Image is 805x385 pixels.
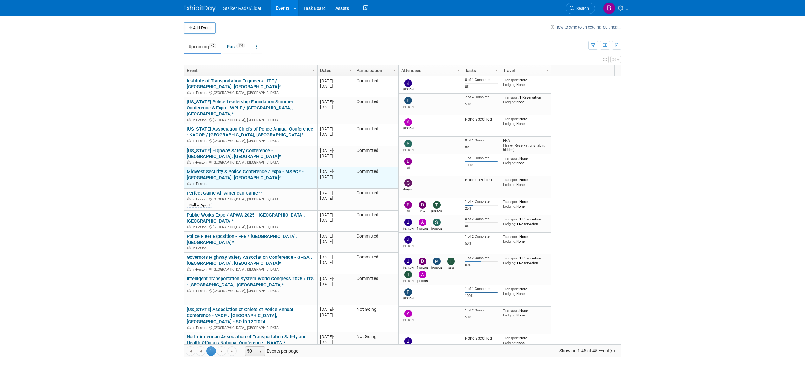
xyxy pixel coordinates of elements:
[320,99,351,104] div: [DATE]
[357,65,394,76] a: Participation
[404,201,412,209] img: Bill Johnson
[187,267,191,271] img: In-Person Event
[192,246,209,250] span: In-Person
[354,274,398,305] td: Committed
[187,138,314,143] div: [GEOGRAPHIC_DATA], [GEOGRAPHIC_DATA]
[465,199,498,204] div: 1 of 4 Complete
[320,212,351,218] div: [DATE]
[187,326,191,329] img: In-Person Event
[187,276,314,288] a: Intelligent Transportation System World Congress 2025 / ITS - [GEOGRAPHIC_DATA], [GEOGRAPHIC_DATA]*
[403,165,414,169] div: Bill Johnson
[187,197,191,200] img: In-Person Event
[403,147,414,152] div: Scott Berry
[187,233,297,245] a: Police Fleet Exposition - PFE / [GEOGRAPHIC_DATA], [GEOGRAPHIC_DATA]*
[187,307,293,324] a: [US_STATE] Association of Chiefs of Police Annual Conference - VACP / [GEOGRAPHIC_DATA], [GEOGRAP...
[404,140,412,147] img: Scott Berry
[258,349,263,354] span: select
[187,117,314,122] div: [GEOGRAPHIC_DATA], [GEOGRAPHIC_DATA]
[404,97,412,104] img: Peter Bauer
[187,90,314,95] div: [GEOGRAPHIC_DATA], [GEOGRAPHIC_DATA]
[187,254,313,266] a: Governors Highway Safety Association Conference - GHSA / [GEOGRAPHIC_DATA], [GEOGRAPHIC_DATA]*
[320,239,351,244] div: [DATE]
[503,121,516,126] span: Lodging:
[545,68,550,73] span: Column Settings
[354,189,398,211] td: Committed
[503,234,549,244] div: None None
[503,95,519,100] span: Transport:
[187,246,191,249] img: In-Person Event
[433,258,441,265] img: Paul Nichols
[187,212,305,224] a: Public Works Expo / APWA 2025 - [GEOGRAPHIC_DATA], [GEOGRAPHIC_DATA]*
[311,68,316,73] span: Column Settings
[431,226,442,230] div: Scott Berry
[192,326,209,330] span: In-Person
[187,78,281,90] a: Institute of Transportation Engineers - ITE / [GEOGRAPHIC_DATA], [GEOGRAPHIC_DATA]*
[447,258,455,265] img: tadas eikinas
[354,232,398,253] td: Committed
[196,346,205,356] a: Go to the previous page
[333,307,334,312] span: -
[503,256,519,260] span: Transport:
[503,336,549,345] div: None None
[404,310,412,317] img: Andrew Davis
[503,199,549,209] div: None None
[333,334,334,339] span: -
[223,6,261,11] span: Stalker Radar/Lidar
[187,325,314,330] div: [GEOGRAPHIC_DATA], [GEOGRAPHIC_DATA]
[465,65,496,76] a: Tasks
[503,178,519,182] span: Transport:
[503,100,516,104] span: Lodging:
[465,336,498,341] div: None specified
[566,3,595,14] a: Search
[503,138,549,152] div: N/A
[465,315,498,320] div: 50%
[187,190,262,196] a: Perfect Game All-American Game**
[465,294,498,298] div: 100%
[465,102,498,107] div: 50%
[465,178,498,183] div: None specified
[237,346,305,356] span: Events per page
[503,178,549,187] div: None None
[187,148,281,160] a: [US_STATE] Highway Safety Conference - [GEOGRAPHIC_DATA], [GEOGRAPHIC_DATA]*
[403,87,414,91] div: John Kestel
[320,276,351,281] div: [DATE]
[465,256,498,260] div: 1 of 2 Complete
[465,287,498,291] div: 1 of 1 Complete
[401,65,458,76] a: Attendees
[419,258,426,265] img: David Schmidt
[187,196,314,202] div: [GEOGRAPHIC_DATA], [GEOGRAPHIC_DATA]
[245,347,256,356] span: 50
[320,153,351,159] div: [DATE]
[320,104,351,110] div: [DATE]
[186,346,195,356] a: Go to the first page
[465,95,498,100] div: 2 of 4 Complete
[404,337,412,345] img: Jacob Boyle
[192,118,209,122] span: In-Person
[320,196,351,201] div: [DATE]
[404,271,412,278] img: Tommy Yates
[403,296,414,300] div: Patrick Fagan
[503,65,547,76] a: Travel
[187,139,191,142] img: In-Person Event
[187,160,191,164] img: In-Person Event
[403,209,414,213] div: Bill Johnson
[465,156,498,160] div: 1 of 1 Complete
[184,5,216,12] img: ExhibitDay
[404,118,412,126] img: adam holland
[184,41,221,53] a: Upcoming45
[227,346,237,356] a: Go to the last page
[417,209,428,213] div: Don Horen
[187,182,191,185] img: In-Person Event
[503,217,549,226] div: 1 Reservation 1 Reservation
[503,287,549,296] div: None None
[354,97,398,124] td: Committed
[403,317,414,322] div: Andrew Davis
[503,239,516,244] span: Lodging:
[354,305,398,332] td: Not Going
[311,65,318,75] a: Column Settings
[404,219,412,226] img: John Kestel
[503,78,519,82] span: Transport:
[503,204,516,209] span: Lodging:
[544,65,551,75] a: Column Settings
[554,346,621,355] span: Showing 1-45 of 45 Event(s)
